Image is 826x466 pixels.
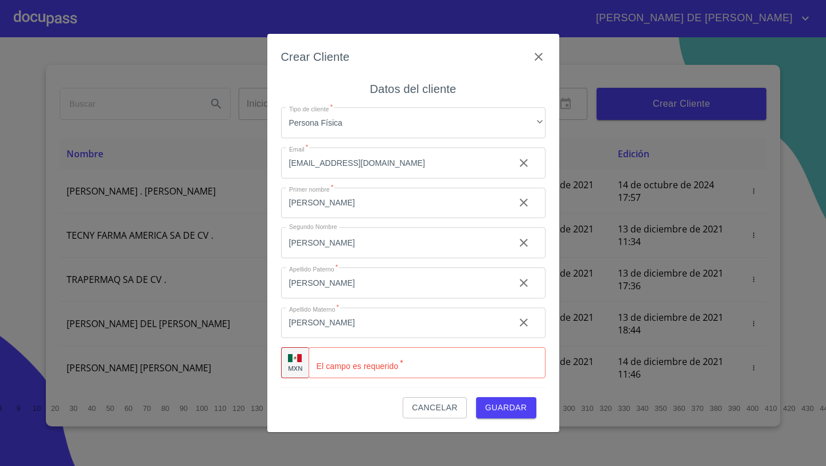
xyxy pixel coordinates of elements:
button: clear input [510,189,537,216]
button: Cancelar [403,397,466,418]
div: Persona Física [281,107,546,138]
button: clear input [510,309,537,336]
img: R93DlvwvvjP9fbrDwZeCRYBHk45OWMq+AAOlFVsxT89f82nwPLnD58IP7+ANJEaWYhP0Tx8kkA0WlQMPQsAAgwAOmBj20AXj6... [288,354,302,362]
span: Guardar [485,401,527,415]
button: clear input [510,269,537,297]
button: clear input [510,229,537,257]
button: Guardar [476,397,536,418]
p: MXN [288,364,303,372]
h6: Crear Cliente [281,48,350,66]
span: Cancelar [412,401,457,415]
h6: Datos del cliente [370,80,456,98]
button: clear input [510,149,537,177]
